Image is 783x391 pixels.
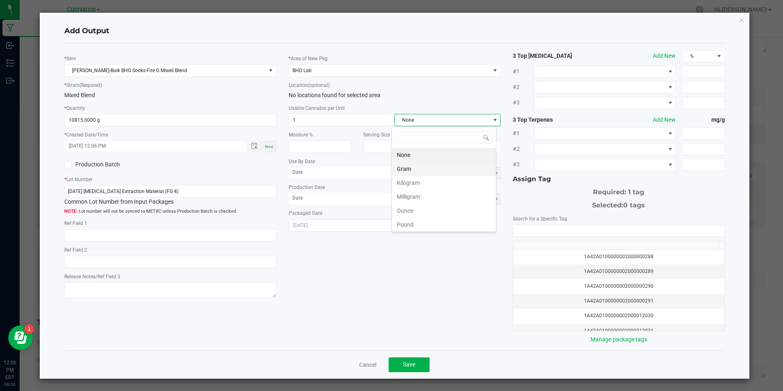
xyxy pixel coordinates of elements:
[64,160,164,169] label: Production Batch
[653,52,676,60] button: Add New
[308,82,330,88] span: (optional)
[64,26,724,36] h4: Add Output
[513,52,597,60] strong: 3 Top [MEDICAL_DATA]
[683,50,714,62] span: %
[392,190,496,204] li: Milligram
[682,116,724,124] strong: mg/g
[403,361,415,368] span: Save
[395,114,490,126] span: None
[518,297,719,305] div: 1A42A0100000002000000291
[623,201,645,209] span: 0 tags
[518,312,719,320] div: 1A42A0100000002000012030
[513,83,534,91] span: #2
[392,176,496,190] li: Kilogram
[66,55,76,62] label: Item
[653,116,676,124] button: Add New
[534,159,676,171] span: NO DATA FOUND
[289,105,345,112] label: Usable Cannabis per Unit
[513,116,597,124] strong: 3 Top Terpenes
[359,361,376,369] a: Cancel
[64,220,87,227] label: Ref Field 1
[66,131,108,139] label: Created Date/Time
[291,55,328,62] label: Area of New Pkg
[518,268,719,275] div: 1A42A0100000002000000289
[534,127,676,140] span: NO DATA FOUND
[64,185,276,206] div: Common Lot Number from Input Packages
[289,131,313,139] label: Moisture %
[392,162,496,176] li: Gram
[513,184,724,197] div: Required: 1 tag
[518,253,719,261] div: 1A42A0100000002000000288
[265,144,274,149] span: Now
[79,82,102,88] span: (Required)
[289,92,380,98] span: No locations found for selected area
[64,273,120,280] label: Release Notes/Ref Field 3
[363,131,390,139] label: Serving Size
[513,197,724,210] div: Selected:
[392,204,496,218] li: Ounce
[66,176,93,183] label: Lot Number
[534,143,676,155] span: NO DATA FOUND
[392,218,496,232] li: Pound
[66,82,102,89] label: Strain
[65,65,265,76] span: [PERSON_NAME]-Bulk BHO Socks-Fire G Mixed Blend
[513,129,534,138] span: #1
[8,325,33,350] iframe: Resource center
[513,98,534,107] span: #3
[64,92,95,98] span: Mixed Blend
[392,148,496,162] li: None
[289,158,315,165] label: Use By Date
[64,246,87,254] label: Ref Field 2
[247,141,263,151] span: Toggle popup
[292,68,312,73] span: BHO Lab
[513,174,724,184] div: Assign Tag
[513,160,534,169] span: #3
[513,67,534,76] span: #1
[289,209,322,217] label: Packaged Date
[513,225,724,236] input: NO DATA FOUND
[24,324,34,334] iframe: Resource center unread badge
[64,208,276,215] span: Lot number will not be synced to METRC unless Production Batch is checked
[289,184,325,191] label: Production Date
[518,327,719,335] div: 1A42A0100000002000012031
[513,215,567,223] label: Search for a Specific Tag
[289,167,476,177] input: Date
[66,105,85,112] label: Quantity
[518,282,719,290] div: 1A42A0100000002000000290
[389,357,430,372] button: Save
[591,336,647,343] a: Manage package tags
[65,141,238,151] input: Created Datetime
[513,145,534,153] span: #2
[289,82,330,89] label: Location
[289,193,476,203] input: Date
